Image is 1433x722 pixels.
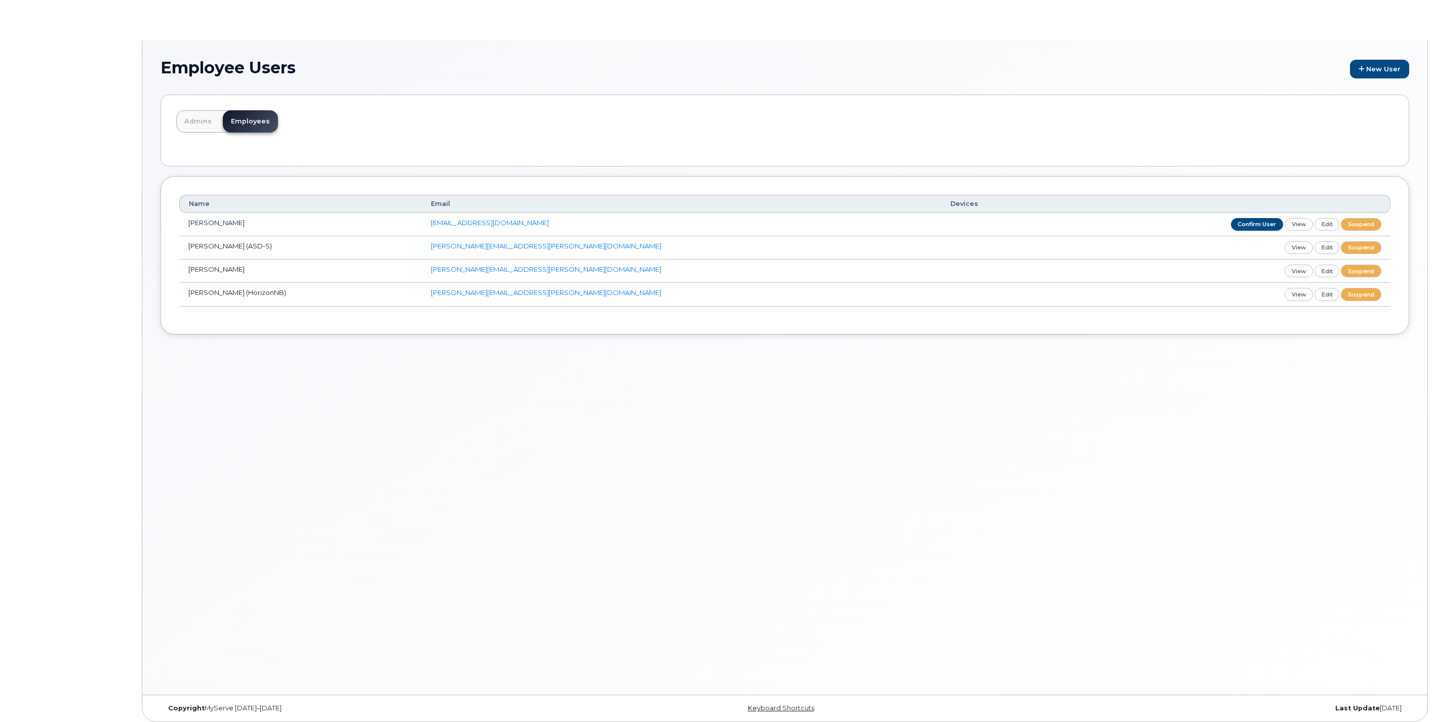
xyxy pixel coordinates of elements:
th: Devices [941,195,1038,213]
a: view [1285,288,1313,301]
div: MyServe [DATE]–[DATE] [161,704,577,712]
td: [PERSON_NAME] [179,260,422,283]
td: [PERSON_NAME] [179,213,422,236]
td: [PERSON_NAME] (HorizonNB) [179,283,422,306]
a: view [1285,218,1313,231]
a: view [1285,265,1313,277]
a: suspend [1341,288,1381,301]
td: [PERSON_NAME] (ASD-S) [179,236,422,260]
a: edit [1315,218,1340,231]
a: view [1285,241,1313,254]
a: Admins [176,110,220,133]
th: Email [422,195,941,213]
strong: Copyright [168,704,205,712]
a: edit [1315,241,1340,254]
a: Employees [223,110,278,133]
a: [EMAIL_ADDRESS][DOMAIN_NAME] [431,219,549,227]
a: [PERSON_NAME][EMAIL_ADDRESS][PERSON_NAME][DOMAIN_NAME] [431,242,661,250]
th: Name [179,195,422,213]
a: New User [1350,60,1409,78]
a: suspend [1341,265,1381,277]
a: suspend [1341,241,1381,254]
strong: Last Update [1335,704,1380,712]
a: edit [1315,288,1340,301]
a: confirm user [1231,218,1284,231]
h1: Employee Users [161,59,1409,78]
a: [PERSON_NAME][EMAIL_ADDRESS][PERSON_NAME][DOMAIN_NAME] [431,265,661,273]
a: Keyboard Shortcuts [748,704,814,712]
a: suspend [1341,218,1381,231]
a: edit [1315,265,1340,277]
a: [PERSON_NAME][EMAIL_ADDRESS][PERSON_NAME][DOMAIN_NAME] [431,288,661,296]
div: [DATE] [993,704,1409,712]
